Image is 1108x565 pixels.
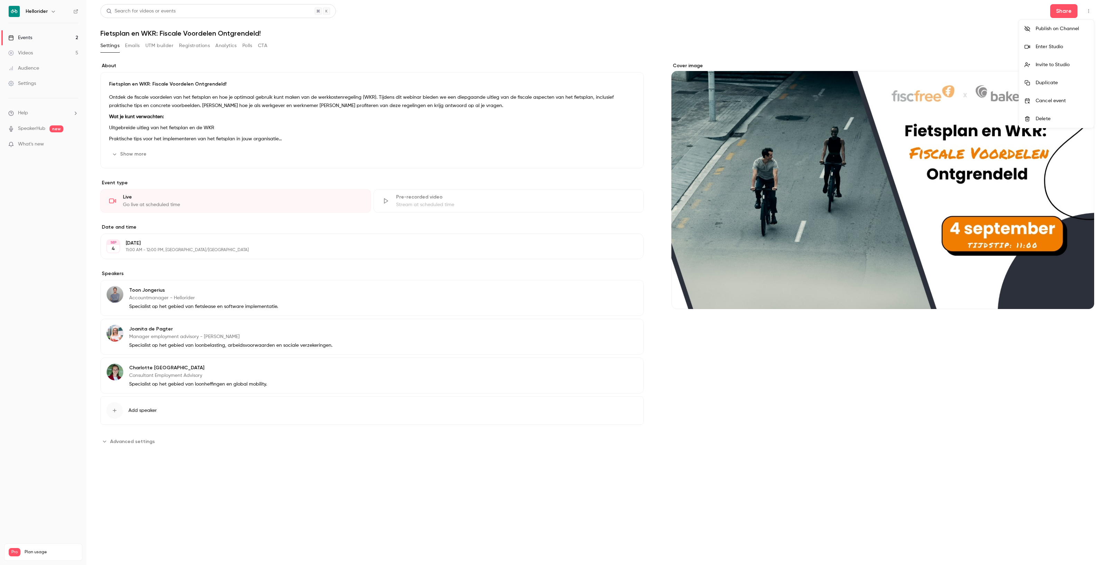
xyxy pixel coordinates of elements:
div: Delete [1036,115,1088,122]
div: Duplicate [1036,79,1088,86]
div: Publish on Channel [1036,25,1088,32]
div: Enter Studio [1036,43,1088,50]
div: Invite to Studio [1036,61,1088,68]
div: Cancel event [1036,97,1088,104]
